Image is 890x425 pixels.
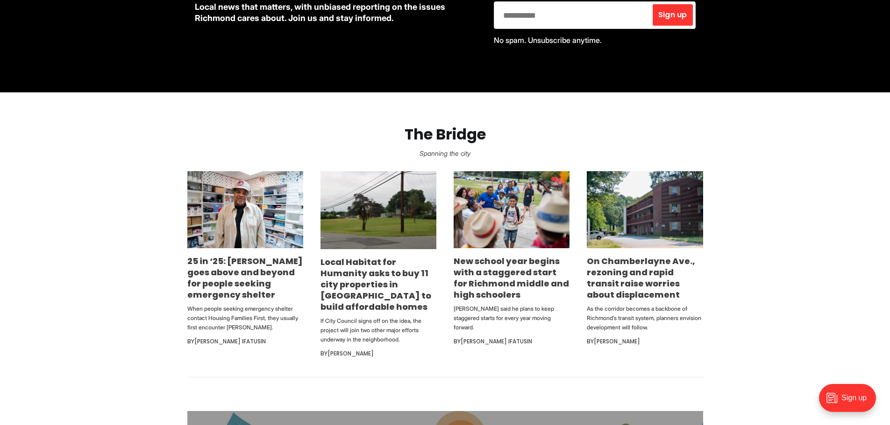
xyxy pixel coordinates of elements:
[320,171,436,249] img: Local Habitat for Humanity asks to buy 11 city properties in Northside to build affordable homes
[587,171,703,248] img: On Chamberlayne Ave., rezoning and rapid transit raise worries about displacement
[653,4,692,26] button: Sign up
[494,35,602,45] span: No spam. Unsubscribe anytime.
[587,255,695,300] a: On Chamberlayne Ave., rezoning and rapid transit raise worries about displacement
[15,126,875,143] h2: The Bridge
[320,348,436,359] div: By
[328,349,374,357] a: [PERSON_NAME]
[454,304,570,332] p: [PERSON_NAME] said he plans to keep staggered starts for every year moving forward.
[320,316,436,344] p: If City Council signs off on the idea, the project will join two other major efforts underway in ...
[587,336,703,347] div: By
[15,147,875,160] p: Spanning the city
[320,256,431,313] a: Local Habitat for Humanity asks to buy 11 city properties in [GEOGRAPHIC_DATA] to build affordabl...
[187,336,303,347] div: By
[658,11,687,19] span: Sign up
[187,304,303,332] p: When people seeking emergency shelter contact Housing Families First, they usually first encounte...
[187,171,303,249] img: 25 in ‘25: Rodney Hopkins goes above and beyond for people seeking emergency shelter
[594,337,640,345] a: [PERSON_NAME]
[195,1,479,24] p: Local news that matters, with unbiased reporting on the issues Richmond cares about. Join us and ...
[454,255,569,300] a: New school year begins with a staggered start for Richmond middle and high schoolers
[587,304,703,332] p: As the corridor becomes a backbone of Richmond’s transit system, planners envision development wi...
[454,336,570,347] div: By
[187,255,303,300] a: 25 in ‘25: [PERSON_NAME] goes above and beyond for people seeking emergency shelter
[811,379,890,425] iframe: portal-trigger
[454,171,570,249] img: New school year begins with a staggered start for Richmond middle and high schoolers
[461,337,532,345] a: [PERSON_NAME] Ifatusin
[194,337,266,345] a: [PERSON_NAME] Ifatusin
